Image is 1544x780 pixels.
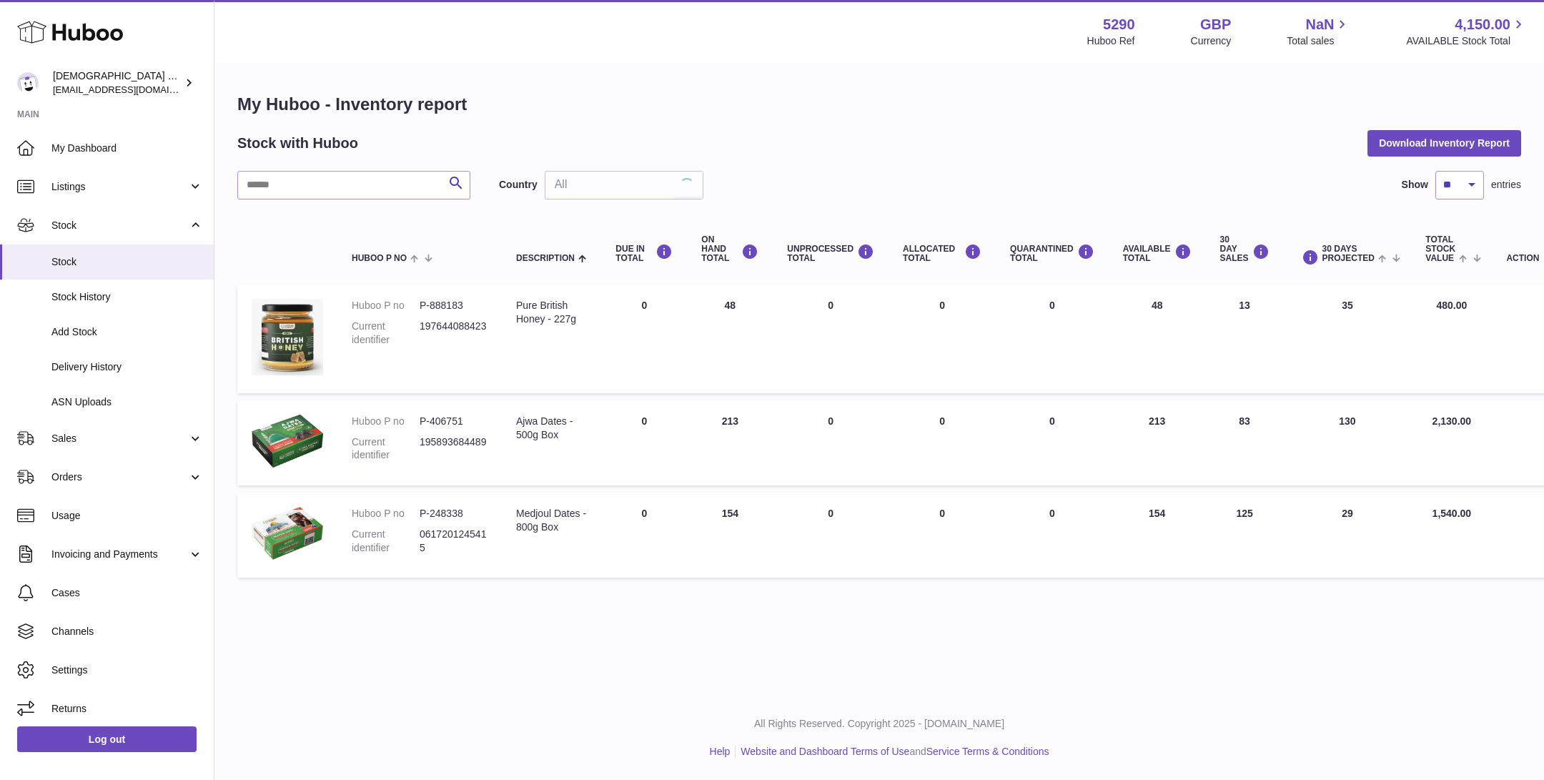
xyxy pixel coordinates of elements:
a: NaN Total sales [1287,15,1350,48]
span: 480.00 [1436,300,1467,311]
td: 0 [601,285,687,393]
td: 0 [601,400,687,485]
label: Show [1402,178,1428,192]
span: [EMAIL_ADDRESS][DOMAIN_NAME] [53,84,210,95]
a: Website and Dashboard Terms of Use [741,746,909,757]
dd: 195893684489 [420,435,488,463]
td: 83 [1206,400,1284,485]
td: 48 [1109,285,1206,393]
td: 213 [1109,400,1206,485]
td: 154 [687,493,773,578]
td: 154 [1109,493,1206,578]
img: product image [252,507,323,560]
strong: GBP [1200,15,1231,34]
a: Service Terms & Conditions [926,746,1049,757]
td: 0 [601,493,687,578]
span: Settings [51,663,203,677]
dd: P-248338 [420,507,488,520]
img: product image [252,415,323,468]
span: 0 [1049,415,1055,427]
div: Medjoul Dates - 800g Box [516,507,587,534]
img: info@muslimcharity.org.uk [17,72,39,94]
img: product image [252,299,323,375]
a: 4,150.00 AVAILABLE Stock Total [1406,15,1527,48]
span: Orders [51,470,188,484]
a: Log out [17,726,197,752]
dt: Huboo P no [352,299,420,312]
span: ASN Uploads [51,395,203,409]
td: 48 [687,285,773,393]
div: [DEMOGRAPHIC_DATA] Charity [53,69,182,97]
span: Usage [51,509,203,523]
span: Delivery History [51,360,203,374]
span: 30 DAYS PROJECTED [1322,245,1375,263]
strong: 5290 [1103,15,1135,34]
span: Huboo P no [352,254,407,263]
div: Huboo Ref [1087,34,1135,48]
span: Stock History [51,290,203,304]
div: DUE IN TOTAL [615,244,673,263]
div: QUARANTINED Total [1010,244,1094,263]
span: Returns [51,702,203,716]
li: and [736,745,1049,759]
span: AVAILABLE Stock Total [1406,34,1527,48]
span: 0 [1049,508,1055,519]
div: AVAILABLE Total [1123,244,1192,263]
span: Stock [51,255,203,269]
div: Ajwa Dates - 500g Box [516,415,587,442]
td: 13 [1206,285,1284,393]
td: 0 [889,285,996,393]
td: 29 [1284,493,1412,578]
dd: 0617201245415 [420,528,488,555]
div: 30 DAY SALES [1220,235,1270,264]
div: ON HAND Total [701,235,758,264]
a: Help [710,746,731,757]
span: 2,130.00 [1432,415,1472,427]
label: Country [499,178,538,192]
td: 0 [889,493,996,578]
div: Pure British Honey - 227g [516,299,587,326]
span: 0 [1049,300,1055,311]
td: 0 [889,400,996,485]
span: NaN [1305,15,1334,34]
span: Sales [51,432,188,445]
span: Add Stock [51,325,203,339]
dd: P-888183 [420,299,488,312]
td: 130 [1284,400,1412,485]
dt: Current identifier [352,320,420,347]
dt: Current identifier [352,528,420,555]
h1: My Huboo - Inventory report [237,93,1521,116]
td: 125 [1206,493,1284,578]
span: Total sales [1287,34,1350,48]
td: 213 [687,400,773,485]
span: Channels [51,625,203,638]
td: 0 [773,400,889,485]
dd: P-406751 [420,415,488,428]
span: Description [516,254,575,263]
span: 4,150.00 [1455,15,1510,34]
dt: Huboo P no [352,415,420,428]
div: Currency [1191,34,1232,48]
div: UNPROCESSED Total [787,244,874,263]
td: 0 [773,493,889,578]
div: ALLOCATED Total [903,244,981,263]
span: entries [1491,178,1521,192]
p: All Rights Reserved. Copyright 2025 - [DOMAIN_NAME] [226,717,1533,731]
span: Stock [51,219,188,232]
span: Listings [51,180,188,194]
h2: Stock with Huboo [237,134,358,153]
dd: 197644088423 [420,320,488,347]
span: My Dashboard [51,142,203,155]
span: Total stock value [1425,235,1455,264]
span: Invoicing and Payments [51,548,188,561]
td: 35 [1284,285,1412,393]
dt: Huboo P no [352,507,420,520]
button: Download Inventory Report [1367,130,1521,156]
div: Action [1506,254,1539,263]
span: Cases [51,586,203,600]
dt: Current identifier [352,435,420,463]
td: 0 [773,285,889,393]
span: 1,540.00 [1432,508,1472,519]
